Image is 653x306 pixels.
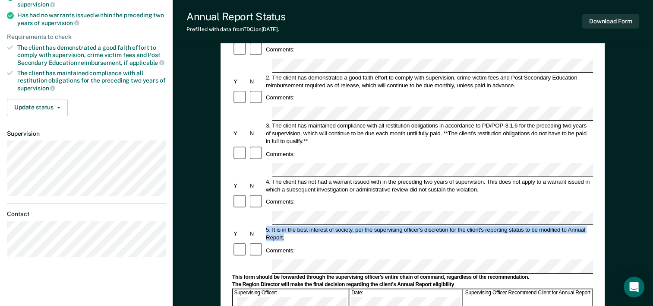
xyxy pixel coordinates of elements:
div: Requirements to check [7,33,166,41]
div: Y [232,77,248,85]
span: supervision [17,85,55,92]
div: This form should be forwarded through the supervising officer's entire chain of command, regardle... [232,274,593,281]
div: Comments: [265,46,296,54]
div: 2. The client has demonstrated a good faith effort to comply with supervision, crime victim fees ... [265,73,593,89]
div: Y [232,182,248,189]
button: Download Form [582,14,639,29]
div: N [249,129,265,137]
span: supervision [41,19,79,26]
div: 3. The client has maintained compliance with all restitution obligations in accordance to PD/POP-... [265,121,593,145]
div: 5. It is in the best interest of society, per the supervising officer's discretion for the client... [265,226,593,242]
div: Prefilled with data from TDCJ on [DATE] . [186,26,285,32]
span: applicable [129,59,164,66]
div: The client has demonstrated a good faith effort to comply with supervision, crime victim fees and... [17,44,166,66]
div: N [249,182,265,189]
div: Y [232,129,248,137]
div: Comments: [265,198,296,206]
dt: Supervision [7,130,166,137]
div: Comments: [265,246,296,254]
div: N [249,77,265,85]
div: Annual Report Status [186,10,285,23]
span: supervision [17,1,55,8]
div: Y [232,230,248,238]
div: The Region Director will make the final decision regarding the client's Annual Report eligibility [232,281,593,288]
div: 4. The client has not had a warrant issued with in the preceding two years of supervision. This d... [265,178,593,193]
dt: Contact [7,210,166,218]
button: Update status [7,99,68,116]
div: Comments: [265,150,296,158]
div: The client has maintained compliance with all restitution obligations for the preceding two years of [17,70,166,92]
div: N [249,230,265,238]
div: Comments: [265,94,296,102]
div: Open Intercom Messenger [624,277,644,297]
div: Has had no warrants issued within the preceding two years of [17,12,166,26]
